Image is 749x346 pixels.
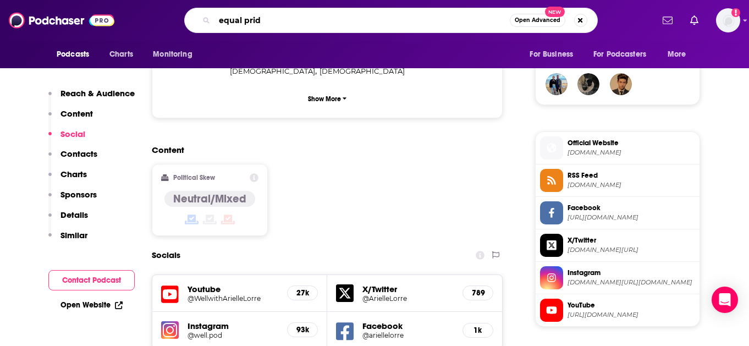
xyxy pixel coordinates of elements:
span: More [668,47,686,62]
span: X/Twitter [568,235,695,245]
span: art19.com [568,149,695,157]
button: Open AdvancedNew [510,14,565,27]
a: RSS Feed[DOMAIN_NAME] [540,169,695,192]
a: X/Twitter[DOMAIN_NAME][URL] [540,234,695,257]
span: instagram.com/well.pod [568,278,695,287]
button: open menu [586,44,662,65]
span: Logged in as SolComms [716,8,740,32]
span: Open Advanced [515,18,560,23]
span: Official Website [568,138,695,148]
button: open menu [522,44,587,65]
h4: Neutral/Mixed [173,192,246,206]
p: Social [60,129,85,139]
p: Sponsors [60,189,97,200]
h2: Political Skew [173,174,215,182]
p: Details [60,210,88,220]
button: Content [48,108,93,129]
button: Details [48,210,88,230]
img: User Profile [716,8,740,32]
span: https://www.facebook.com/ariellelorre [568,213,695,222]
span: YouTube [568,300,695,310]
button: Social [48,129,85,149]
a: Open Website [60,300,123,310]
button: Contact Podcast [48,270,135,290]
h5: 93k [296,325,309,334]
button: Sponsors [48,189,97,210]
span: , [230,65,317,78]
div: Open Intercom Messenger [712,287,738,313]
h5: 789 [472,288,484,298]
button: open menu [49,44,103,65]
span: For Business [530,47,573,62]
span: [DEMOGRAPHIC_DATA] [320,67,405,75]
div: Search podcasts, credits, & more... [184,8,598,33]
img: mmancebo [546,73,568,95]
input: Search podcasts, credits, & more... [214,12,510,29]
p: Show More [308,95,341,103]
img: Nada.23 [577,73,599,95]
span: rss.art19.com [568,181,695,189]
p: Contacts [60,149,97,159]
span: RSS Feed [568,171,695,180]
h2: Content [152,145,494,155]
span: Facebook [568,203,695,213]
h5: 27k [296,288,309,298]
a: @ArielleLorre [362,294,454,303]
span: For Podcasters [593,47,646,62]
span: https://www.youtube.com/@WellwithArielleLorre [568,311,695,319]
span: New [545,7,565,17]
button: Charts [48,169,87,189]
p: Reach & Audience [60,88,135,98]
p: Similar [60,230,87,240]
a: @well.pod [188,331,278,339]
h5: 1k [472,326,484,335]
span: Instagram [568,268,695,278]
a: Official Website[DOMAIN_NAME] [540,136,695,160]
span: Podcasts [57,47,89,62]
h2: Socials [152,245,180,266]
p: Charts [60,169,87,179]
a: Facebook[URL][DOMAIN_NAME] [540,201,695,224]
h5: Youtube [188,284,278,294]
button: Contacts [48,149,97,169]
a: Instagram[DOMAIN_NAME][URL][DOMAIN_NAME] [540,266,695,289]
span: [DEMOGRAPHIC_DATA] [230,67,315,75]
a: @ariellelorre [362,331,454,339]
button: Reach & Audience [48,88,135,108]
h5: X/Twitter [362,284,454,294]
button: open menu [145,44,206,65]
a: Show notifications dropdown [686,11,703,30]
button: Show More [161,89,493,109]
svg: Add a profile image [731,8,740,17]
button: Show profile menu [716,8,740,32]
img: Podchaser - Follow, Share and Rate Podcasts [9,10,114,31]
h5: Instagram [188,321,278,331]
p: Content [60,108,93,119]
a: YouTube[URL][DOMAIN_NAME] [540,299,695,322]
span: Monitoring [153,47,192,62]
a: @WellwithArielleLorre [188,294,278,303]
a: Charts [102,44,140,65]
img: iconImage [161,321,179,339]
h5: Facebook [362,321,454,331]
span: Charts [109,47,133,62]
button: Similar [48,230,87,250]
a: Show notifications dropdown [658,11,677,30]
img: Richard_Zhang [610,73,632,95]
button: open menu [660,44,700,65]
span: twitter.com/ArielleLorre [568,246,695,254]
